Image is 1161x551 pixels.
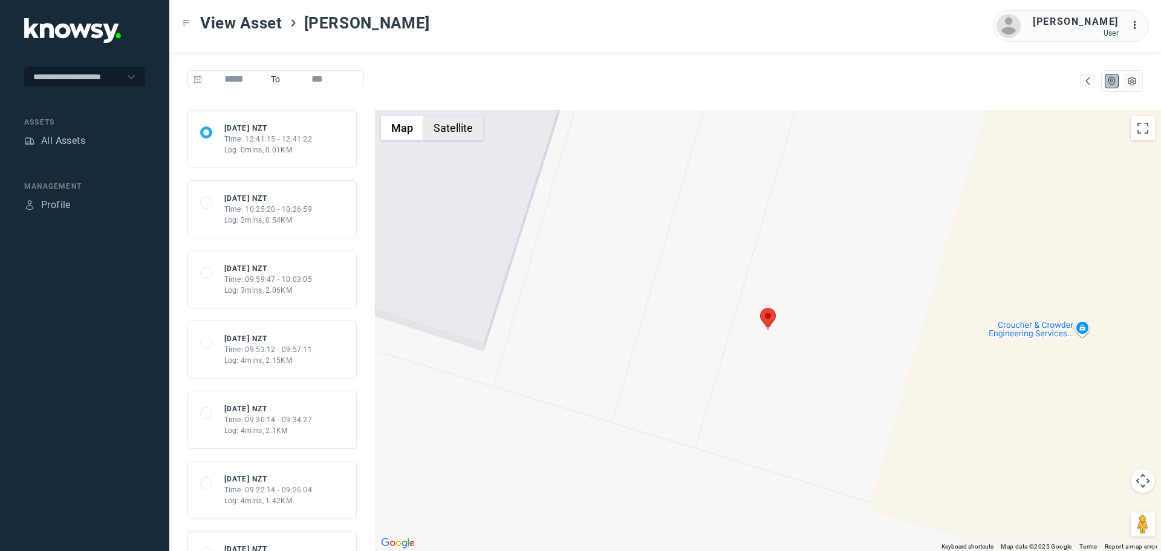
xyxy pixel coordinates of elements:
[224,344,313,355] div: Time: 09:53:12 - 09:57:11
[224,285,313,296] div: Log: 3mins, 2.06KM
[224,474,313,484] div: [DATE] NZT
[381,116,423,140] button: Show street map
[224,425,313,436] div: Log: 4mins, 2.1KM
[224,414,313,425] div: Time: 09:30:14 - 09:34:27
[1131,21,1143,30] tspan: ...
[1107,76,1117,86] div: Map
[24,200,35,210] div: Profile
[224,123,313,134] div: [DATE] NZT
[41,198,71,212] div: Profile
[304,12,430,34] span: [PERSON_NAME]
[266,70,285,88] span: To
[224,403,313,414] div: [DATE] NZT
[997,14,1021,38] img: avatar.png
[1131,18,1145,34] div: :
[224,495,313,506] div: Log: 4mins, 1.42KM
[224,333,313,344] div: [DATE] NZT
[378,535,418,551] img: Google
[224,263,313,274] div: [DATE] NZT
[24,134,85,148] a: AssetsAll Assets
[1131,512,1155,536] button: Drag Pegman onto the map to open Street View
[224,274,313,285] div: Time: 09:59:47 - 10:03:05
[41,134,85,148] div: All Assets
[423,116,483,140] button: Show satellite imagery
[378,535,418,551] a: Open this area in Google Maps (opens a new window)
[224,145,313,155] div: Log: 0mins, 0.01KM
[1033,15,1119,29] div: [PERSON_NAME]
[24,135,35,146] div: Assets
[941,543,994,551] button: Keyboard shortcuts
[24,181,145,192] div: Management
[24,18,121,43] img: Application Logo
[200,12,282,34] span: View Asset
[288,18,298,28] div: >
[224,484,313,495] div: Time: 09:22:14 - 09:26:04
[224,355,313,366] div: Log: 4mins, 2.15KM
[1131,18,1145,33] div: :
[1079,543,1098,550] a: Terms
[1033,29,1119,37] div: User
[224,134,313,145] div: Time: 12:41:15 - 12:41:22
[224,193,313,204] div: [DATE] NZT
[1131,116,1155,140] button: Toggle fullscreen view
[1127,76,1137,86] div: List
[224,204,313,215] div: Time: 10:25:20 - 10:26:59
[1105,543,1157,550] a: Report a map error
[224,215,313,226] div: Log: 2mins, 0.54KM
[182,19,190,27] div: Toggle Menu
[1082,76,1093,86] div: Map
[24,117,145,128] div: Assets
[1001,543,1072,550] span: Map data ©2025 Google
[24,198,71,212] a: ProfileProfile
[1131,469,1155,493] button: Map camera controls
